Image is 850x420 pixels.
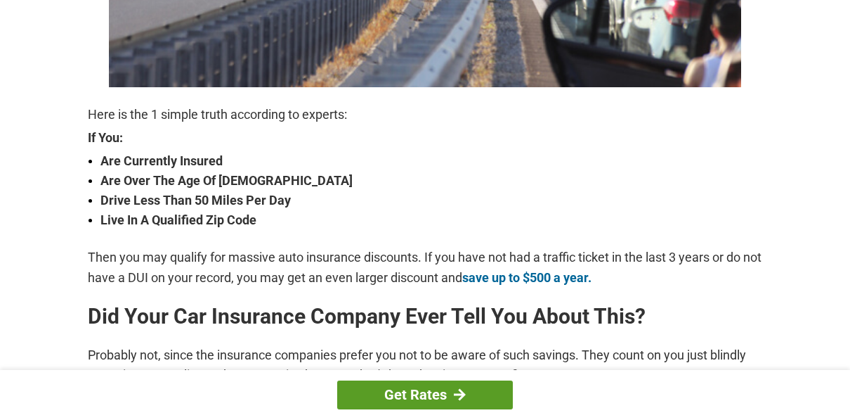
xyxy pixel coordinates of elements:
strong: Live In A Qualified Zip Code [100,210,762,230]
strong: If You: [88,132,762,144]
p: Then you may qualify for massive auto insurance discounts. If you have not had a traffic ticket i... [88,248,762,287]
p: Here is the 1 simple truth according to experts: [88,105,762,125]
strong: Drive Less Than 50 Miles Per Day [100,191,762,210]
strong: Are Currently Insured [100,151,762,171]
a: save up to $500 a year. [462,270,591,285]
h2: Did Your Car Insurance Company Ever Tell You About This? [88,305,762,328]
strong: Are Over The Age Of [DEMOGRAPHIC_DATA] [100,171,762,191]
a: Get Rates [337,381,513,409]
p: Probably not, since the insurance companies prefer you not to be aware of such savings. They coun... [88,345,762,385]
